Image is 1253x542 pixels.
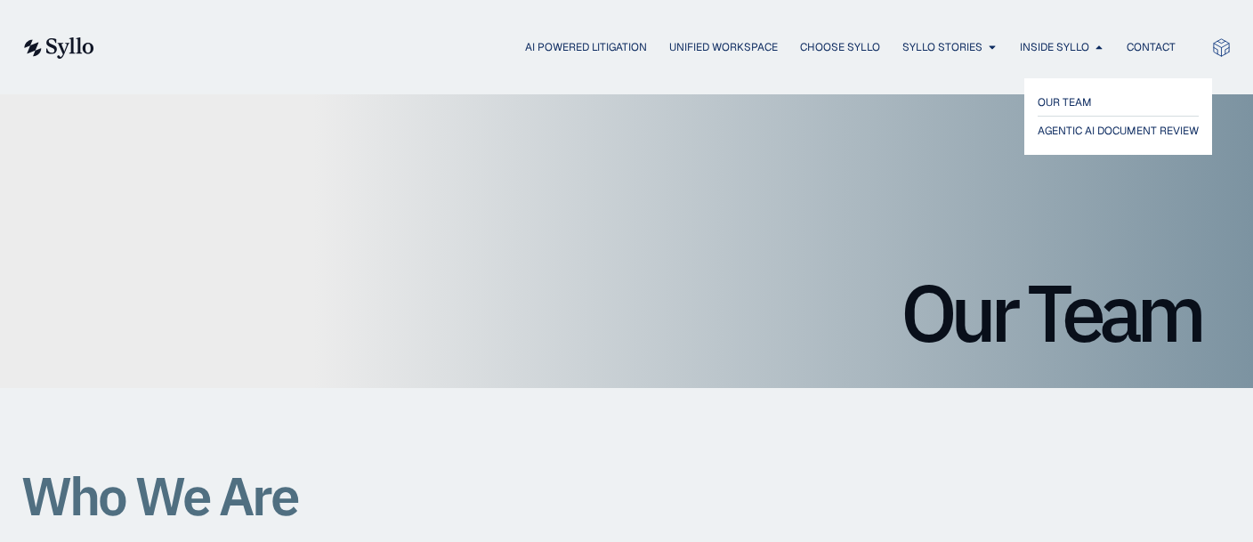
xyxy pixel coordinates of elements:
a: AGENTIC AI DOCUMENT REVIEW [1038,120,1199,142]
a: AI Powered Litigation [525,39,647,55]
h1: Our Team [53,272,1200,352]
nav: Menu [130,39,1176,56]
img: syllo [21,37,94,59]
a: Contact [1127,39,1176,55]
a: Unified Workspace [669,39,778,55]
span: OUR TEAM [1038,92,1092,113]
div: Menu Toggle [130,39,1176,56]
h1: Who We Are [21,466,733,525]
a: Syllo Stories [902,39,982,55]
a: OUR TEAM [1038,92,1199,113]
a: Choose Syllo [800,39,880,55]
a: Inside Syllo [1020,39,1089,55]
